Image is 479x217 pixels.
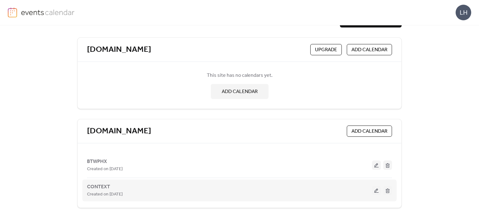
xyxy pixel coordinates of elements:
span: Created on [DATE] [87,191,123,198]
button: ADD CALENDAR [211,84,269,99]
span: BTWPHX [87,158,107,165]
img: logo-type [21,7,75,17]
span: CONTEXT [87,183,110,191]
span: This site has no calendars yet. [207,72,273,79]
div: LH [456,5,471,20]
span: ADD CALENDAR [222,88,258,96]
a: [DOMAIN_NAME] [87,45,151,55]
span: Created on [DATE] [87,165,123,173]
button: ADD CALENDAR [347,44,392,55]
span: Upgrade [315,46,337,54]
span: ADD CALENDAR [351,128,387,135]
button: Upgrade [310,44,342,55]
a: CONTEXT [87,185,110,189]
button: ADD CALENDAR [347,126,392,137]
a: [DOMAIN_NAME] [87,126,151,136]
span: ADD CALENDAR [351,46,387,54]
a: BTWPHX [87,160,107,163]
img: logo [8,7,17,17]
